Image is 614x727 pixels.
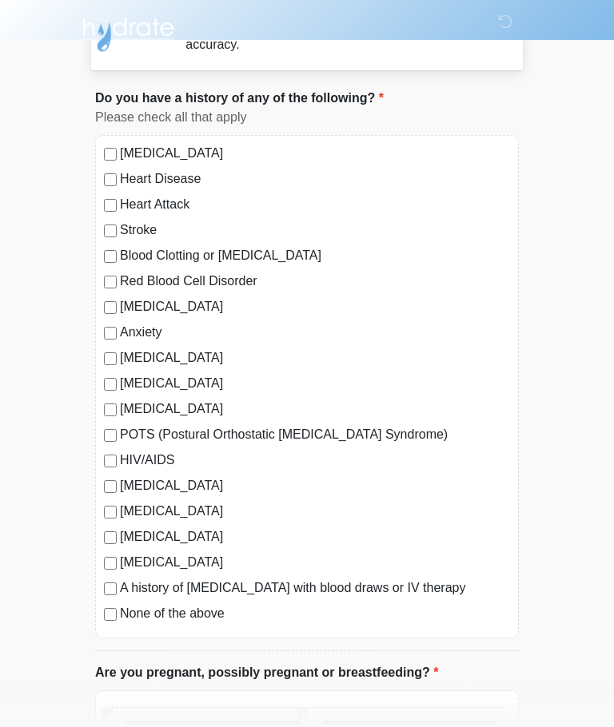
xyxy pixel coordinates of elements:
[104,199,117,212] input: Heart Attack
[95,663,438,682] label: Are you pregnant, possibly pregnant or breastfeeding?
[120,297,510,316] label: [MEDICAL_DATA]
[120,451,510,470] label: HIV/AIDS
[104,582,117,595] input: A history of [MEDICAL_DATA] with blood draws or IV therapy
[120,374,510,393] label: [MEDICAL_DATA]
[104,327,117,340] input: Anxiety
[120,144,510,163] label: [MEDICAL_DATA]
[104,429,117,442] input: POTS (Postural Orthostatic [MEDICAL_DATA] Syndrome)
[104,352,117,365] input: [MEDICAL_DATA]
[120,476,510,495] label: [MEDICAL_DATA]
[120,553,510,572] label: [MEDICAL_DATA]
[120,399,510,419] label: [MEDICAL_DATA]
[120,195,510,214] label: Heart Attack
[104,455,117,467] input: HIV/AIDS
[95,89,384,108] label: Do you have a history of any of the following?
[120,604,510,623] label: None of the above
[104,480,117,493] input: [MEDICAL_DATA]
[120,323,510,342] label: Anxiety
[104,403,117,416] input: [MEDICAL_DATA]
[104,378,117,391] input: [MEDICAL_DATA]
[120,578,510,598] label: A history of [MEDICAL_DATA] with blood draws or IV therapy
[104,276,117,288] input: Red Blood Cell Disorder
[104,608,117,621] input: None of the above
[104,301,117,314] input: [MEDICAL_DATA]
[79,12,177,53] img: Hydrate IV Bar - Arcadia Logo
[120,502,510,521] label: [MEDICAL_DATA]
[104,531,117,544] input: [MEDICAL_DATA]
[120,169,510,189] label: Heart Disease
[104,250,117,263] input: Blood Clotting or [MEDICAL_DATA]
[104,224,117,237] input: Stroke
[120,348,510,367] label: [MEDICAL_DATA]
[104,148,117,161] input: [MEDICAL_DATA]
[104,506,117,518] input: [MEDICAL_DATA]
[104,557,117,570] input: [MEDICAL_DATA]
[120,272,510,291] label: Red Blood Cell Disorder
[95,108,519,127] div: Please check all that apply
[120,425,510,444] label: POTS (Postural Orthostatic [MEDICAL_DATA] Syndrome)
[104,173,117,186] input: Heart Disease
[120,220,510,240] label: Stroke
[120,527,510,546] label: [MEDICAL_DATA]
[120,246,510,265] label: Blood Clotting or [MEDICAL_DATA]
